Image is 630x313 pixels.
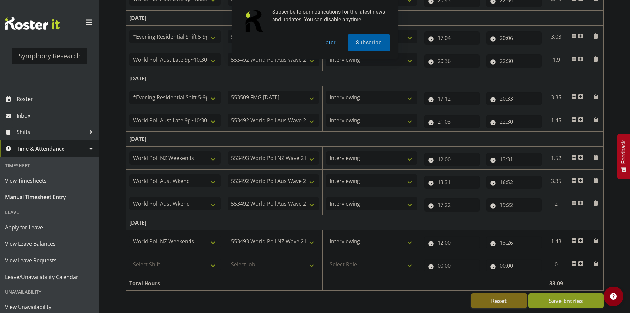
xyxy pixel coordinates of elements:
[2,269,98,285] a: Leave/Unavailability Calendar
[2,235,98,252] a: View Leave Balances
[545,170,567,192] td: 3.35
[621,140,627,164] span: Feedback
[126,71,604,86] td: [DATE]
[2,159,98,172] div: Timesheet
[545,230,567,253] td: 1.43
[610,293,617,300] img: help-xxl-2.png
[2,252,98,269] a: View Leave Requests
[2,172,98,189] a: View Timesheets
[424,153,480,166] input: Click to select...
[486,92,542,105] input: Click to select...
[424,176,480,189] input: Click to select...
[424,54,480,68] input: Click to select...
[486,115,542,128] input: Click to select...
[17,144,86,154] span: Time & Attendance
[267,8,390,23] div: Subscribe to our notifications for the latest news and updates. You can disable anytime.
[486,259,542,272] input: Click to select...
[486,198,542,212] input: Click to select...
[424,92,480,105] input: Click to select...
[424,259,480,272] input: Click to select...
[545,253,567,276] td: 0
[5,176,94,185] span: View Timesheets
[545,276,567,291] td: 33.09
[126,132,604,147] td: [DATE]
[617,134,630,179] button: Feedback - Show survey
[545,192,567,215] td: 2
[314,34,344,51] button: Later
[126,276,224,291] td: Total Hours
[2,219,98,235] a: Apply for Leave
[486,54,542,68] input: Click to select...
[545,48,567,71] td: 1.9
[348,34,390,51] button: Subscribe
[424,115,480,128] input: Click to select...
[471,293,527,308] button: Reset
[2,205,98,219] div: Leave
[486,153,542,166] input: Click to select...
[528,293,604,308] button: Save Entries
[2,285,98,299] div: Unavailability
[5,255,94,265] span: View Leave Requests
[5,272,94,282] span: Leave/Unavailability Calendar
[424,236,480,249] input: Click to select...
[17,94,96,104] span: Roster
[486,236,542,249] input: Click to select...
[2,189,98,205] a: Manual Timesheet Entry
[549,296,583,305] span: Save Entries
[424,198,480,212] input: Click to select...
[5,302,94,312] span: View Unavailability
[5,239,94,249] span: View Leave Balances
[486,176,542,189] input: Click to select...
[545,109,567,132] td: 1.45
[491,296,507,305] span: Reset
[545,147,567,170] td: 1.52
[126,215,604,230] td: [DATE]
[5,192,94,202] span: Manual Timesheet Entry
[5,222,94,232] span: Apply for Leave
[240,8,267,34] img: notification icon
[17,127,86,137] span: Shifts
[545,86,567,109] td: 3.35
[17,111,96,121] span: Inbox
